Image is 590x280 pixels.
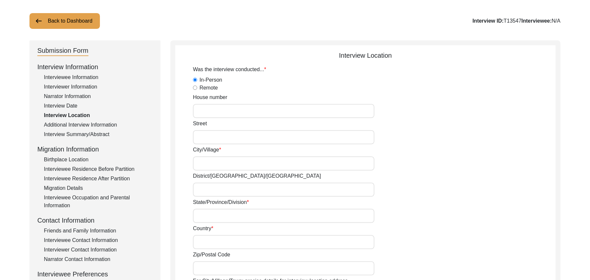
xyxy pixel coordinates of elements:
div: Interviewee Residence Before Partition [44,165,153,173]
label: In-Person [200,76,222,84]
div: Migration Details [44,184,153,192]
div: Interviewee Residence After Partition [44,175,153,183]
label: District/[GEOGRAPHIC_DATA]/[GEOGRAPHIC_DATA] [193,172,321,180]
b: Interview ID: [472,18,504,24]
label: State/Province/Division [193,198,249,206]
div: Interviewee Preferences [37,269,153,279]
label: Zip/Postal Code [193,251,230,259]
div: Interviewer Contact Information [44,246,153,254]
div: Narrator Information [44,92,153,100]
label: Was the interview conducted... [193,66,266,73]
div: Submission Form [37,46,88,56]
label: City/Village [193,146,221,154]
div: T13547 N/A [472,17,561,25]
div: Interviewee Occupation and Parental Information [44,194,153,210]
div: Contact Information [37,215,153,225]
label: Country [193,225,213,232]
label: Remote [200,84,218,92]
div: Interview Location [175,50,556,60]
img: arrow-left.png [35,17,43,25]
button: Back to Dashboard [29,13,100,29]
div: Interviewer Information [44,83,153,91]
div: Interview Location [44,111,153,119]
div: Narrator Contact Information [44,255,153,263]
div: Interview Date [44,102,153,110]
div: Additional Interview Information [44,121,153,129]
div: Interviewee Contact Information [44,236,153,244]
div: Birthplace Location [44,156,153,164]
div: Migration Information [37,144,153,154]
label: House number [193,93,227,101]
div: Interviewee Information [44,73,153,81]
div: Friends and Family Information [44,227,153,235]
label: Street [193,120,207,128]
div: Interview Information [37,62,153,72]
div: Interview Summary/Abstract [44,130,153,138]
